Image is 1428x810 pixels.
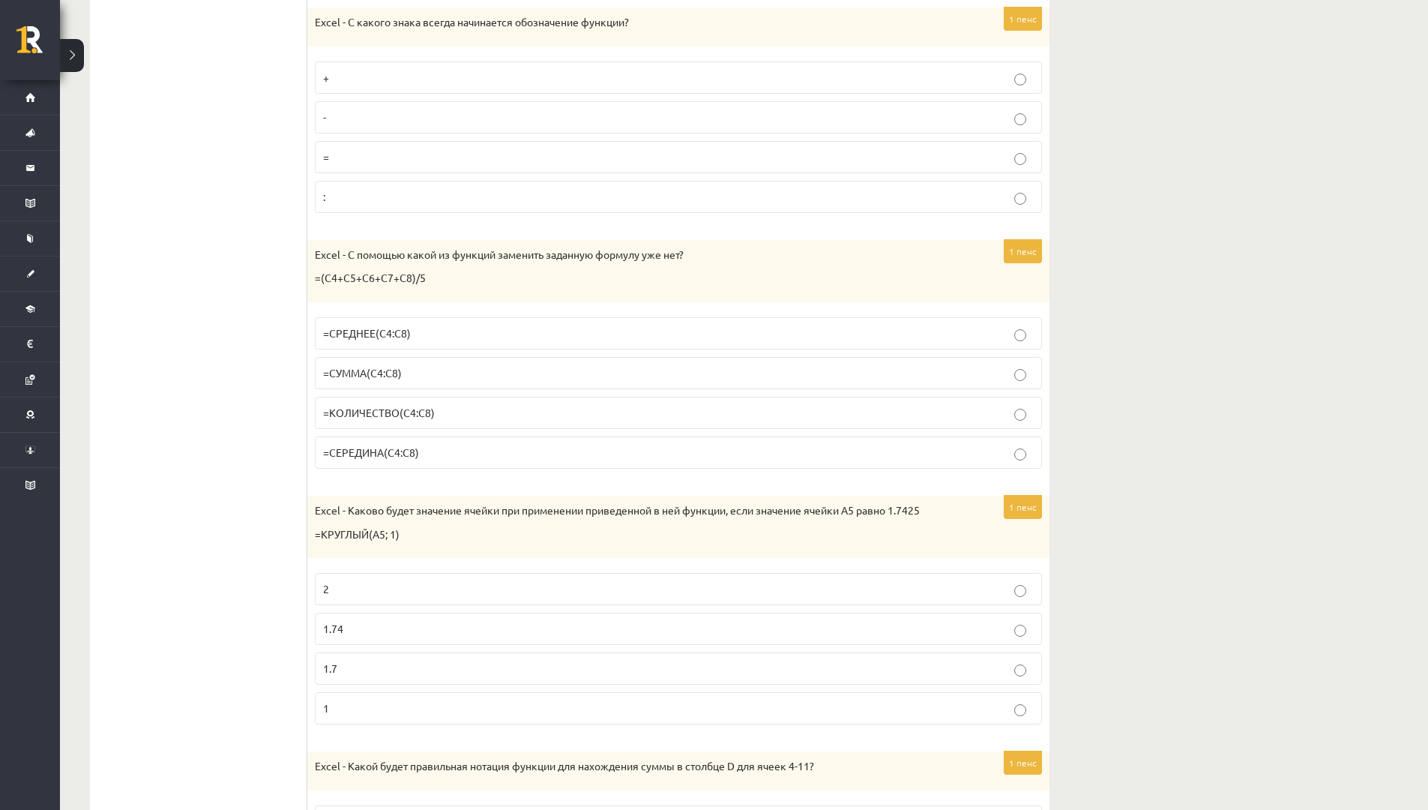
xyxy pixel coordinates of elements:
input: - [1014,113,1026,125]
p: Excel - Каково будет значение ячейки при применении приведенной в ней функции, если значение ячей... [315,503,967,518]
span: + [323,70,329,84]
span: =СРЕДНЕЕ(C4:C8) [323,326,411,340]
span: 1.7 [323,661,337,675]
span: - [323,110,326,124]
span: =СУММА(С4:С8) [323,366,402,379]
span: 2 [323,582,329,595]
input: =КОЛИЧЕСТВО(C4:C8) [1014,409,1026,421]
p: 1 пенс [1004,495,1042,519]
p: Excel - С помощью какой из функций заменить заданную формулу уже нет? [315,247,967,262]
p: 1 пенс [1004,7,1042,31]
input: + [1014,73,1026,85]
a: Rīgas 1. Tālmācības vidusskola [16,26,60,64]
input: =СРЕДНЕЕ(C4:C8) [1014,329,1026,341]
p: Excel - С какого знака всегда начинается обозначение функции? [315,15,967,30]
span: =СЕРЕДИНА(С4:С8) [323,445,419,459]
input: =СУММА(С4:С8) [1014,369,1026,381]
p: 1 пенс [1004,239,1042,263]
span: = [323,150,329,163]
input: = [1014,153,1026,165]
p: =КРУГЛЫЙ(А5; 1) [315,527,967,542]
input: 1 [1014,704,1026,716]
span: : [323,190,325,203]
input: =СЕРЕДИНА(С4:С8) [1014,448,1026,460]
p: Excel - Какой будет правильная нотация функции для нахождения суммы в столбце D для ячеек 4-11? [315,759,967,774]
span: =КОЛИЧЕСТВО(C4:C8) [323,406,435,419]
input: : [1014,193,1026,205]
input: 2 [1014,585,1026,597]
p: =(С4+С5+С6+С7+С8)/5 [315,271,967,286]
p: 1 пенс [1004,751,1042,775]
span: 1 [323,701,329,715]
input: 1.7 [1014,664,1026,676]
span: 1.74 [323,622,343,635]
input: 1.74 [1014,625,1026,637]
